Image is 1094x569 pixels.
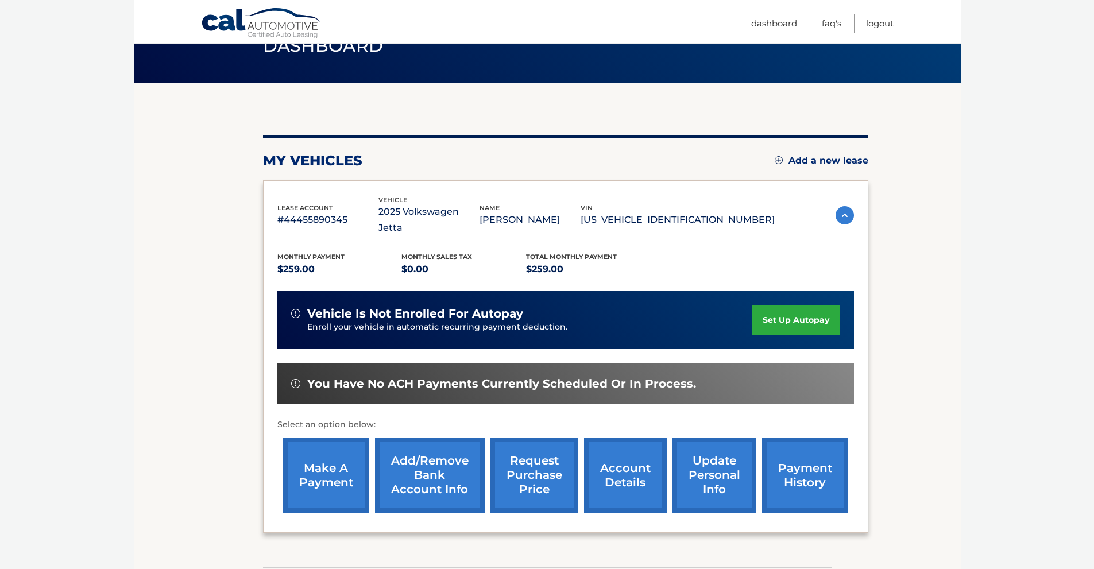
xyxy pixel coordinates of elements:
[277,418,854,432] p: Select an option below:
[401,253,472,261] span: Monthly sales Tax
[480,204,500,212] span: name
[581,204,593,212] span: vin
[277,212,378,228] p: #44455890345
[751,14,797,33] a: Dashboard
[378,204,480,236] p: 2025 Volkswagen Jetta
[526,261,651,277] p: $259.00
[672,438,756,513] a: update personal info
[581,212,775,228] p: [US_VEHICLE_IDENTIFICATION_NUMBER]
[401,261,526,277] p: $0.00
[375,438,485,513] a: Add/Remove bank account info
[307,321,753,334] p: Enroll your vehicle in automatic recurring payment deduction.
[277,204,333,212] span: lease account
[490,438,578,513] a: request purchase price
[775,156,783,164] img: add.svg
[307,377,696,391] span: You have no ACH payments currently scheduled or in process.
[866,14,894,33] a: Logout
[480,212,581,228] p: [PERSON_NAME]
[307,307,523,321] span: vehicle is not enrolled for autopay
[752,305,840,335] a: set up autopay
[291,379,300,388] img: alert-white.svg
[836,206,854,224] img: accordion-active.svg
[378,196,407,204] span: vehicle
[762,438,848,513] a: payment history
[201,7,322,41] a: Cal Automotive
[263,152,362,169] h2: my vehicles
[775,155,868,167] a: Add a new lease
[526,253,617,261] span: Total Monthly Payment
[584,438,667,513] a: account details
[283,438,369,513] a: make a payment
[263,35,384,56] span: Dashboard
[822,14,841,33] a: FAQ's
[277,253,345,261] span: Monthly Payment
[277,261,402,277] p: $259.00
[291,309,300,318] img: alert-white.svg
